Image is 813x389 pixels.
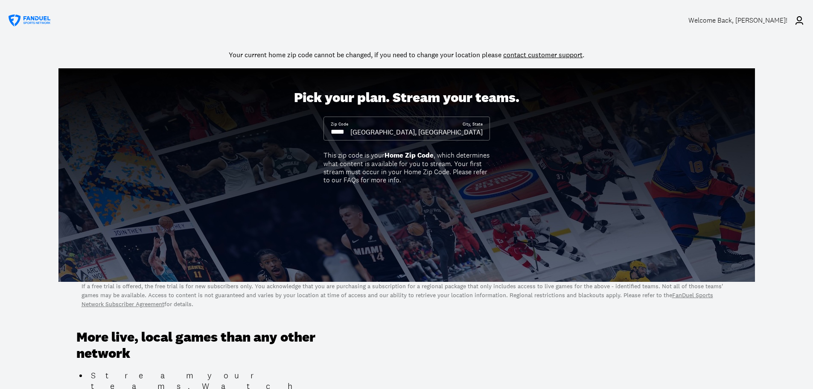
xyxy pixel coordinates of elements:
[294,90,519,106] div: Pick your plan. Stream your teams.
[463,121,483,127] div: City, State
[385,151,434,160] b: Home Zip Code
[229,50,584,60] div: Your current home zip code cannot be changed, if you need to change your location please .
[76,329,354,362] h3: More live, local games than any other network
[503,50,583,59] a: contact customer support
[350,127,483,137] div: [GEOGRAPHIC_DATA], [GEOGRAPHIC_DATA]
[323,151,490,184] div: This zip code is your , which determines what content is available for you to stream. Your first ...
[82,282,732,309] p: If a free trial is offered, the free trial is for new subscribers only. You acknowledge that you ...
[331,121,348,127] div: Zip Code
